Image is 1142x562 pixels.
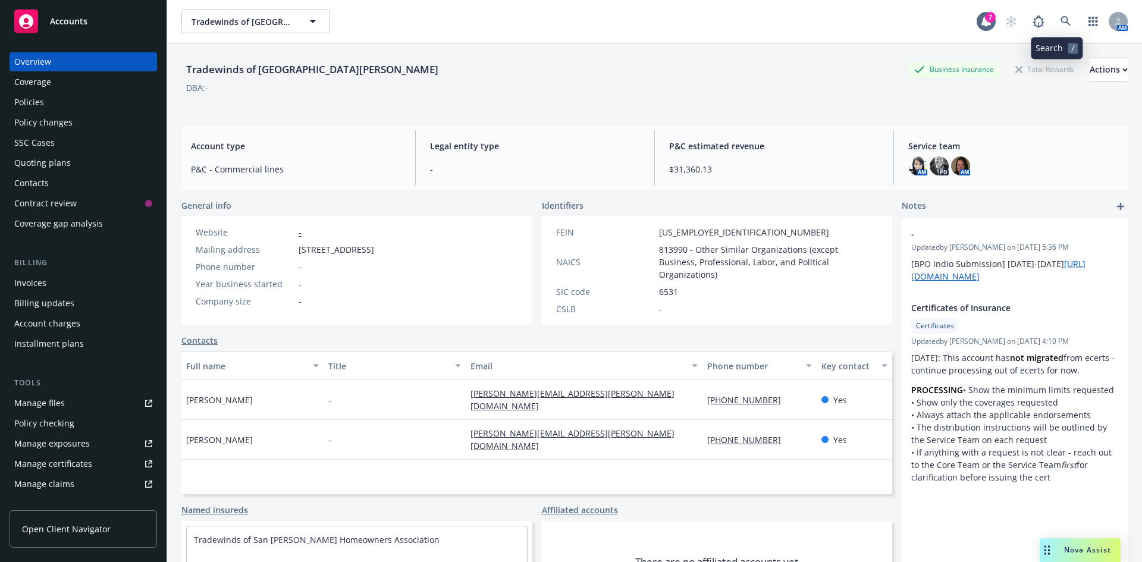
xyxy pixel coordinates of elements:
a: Named insureds [181,504,248,516]
img: photo [951,156,970,175]
a: Search [1054,10,1078,33]
div: CSLB [556,303,654,315]
span: Open Client Navigator [22,523,111,535]
span: [PERSON_NAME] [186,394,253,406]
div: SSC Cases [14,133,55,152]
a: Policy changes [10,113,157,132]
span: - [299,260,302,273]
a: [PHONE_NUMBER] [707,434,790,445]
a: Policies [10,93,157,112]
button: Actions [1090,58,1128,81]
img: photo [930,156,949,175]
a: Switch app [1081,10,1105,33]
span: [US_EMPLOYER_IDENTIFICATION_NUMBER] [659,226,829,238]
div: Full name [186,360,306,372]
div: Manage certificates [14,454,92,473]
div: SIC code [556,285,654,298]
span: - [430,163,640,175]
div: Manage claims [14,475,74,494]
div: Business Insurance [908,62,1000,77]
div: Tools [10,377,157,389]
a: Quoting plans [10,153,157,172]
span: - [299,278,302,290]
span: Notes [902,199,926,214]
a: [PERSON_NAME][EMAIL_ADDRESS][PERSON_NAME][DOMAIN_NAME] [470,388,674,412]
a: Affiliated accounts [542,504,618,516]
span: General info [181,199,231,212]
div: Tradewinds of [GEOGRAPHIC_DATA][PERSON_NAME] [181,62,443,77]
span: - [659,303,662,315]
p: [DATE]: This account has from ecerts - continue processing out of ecerts for now. [911,351,1118,376]
span: 6531 [659,285,678,298]
div: Mailing address [196,243,294,256]
button: Title [324,351,466,380]
a: Contacts [10,174,157,193]
div: Email [470,360,685,372]
a: Manage exposures [10,434,157,453]
div: Billing updates [14,294,74,313]
span: Nova Assist [1064,545,1111,555]
a: SSC Cases [10,133,157,152]
div: Coverage [14,73,51,92]
div: Title [328,360,448,372]
div: Contract review [14,194,77,213]
a: Manage certificates [10,454,157,473]
a: Policy checking [10,414,157,433]
span: Service team [908,140,1118,152]
button: Phone number [702,351,816,380]
div: NAICS [556,256,654,268]
strong: not migrated [1010,352,1063,363]
span: Account type [191,140,401,152]
strong: PROCESSING [911,384,963,395]
p: • Show the minimum limits requested • Show only the coverages requested • Always attach the appli... [911,384,1118,483]
a: Start snowing [999,10,1023,33]
div: Installment plans [14,334,84,353]
a: Contacts [181,334,218,347]
a: Manage BORs [10,495,157,514]
a: Invoices [10,274,157,293]
a: Account charges [10,314,157,333]
div: Coverage gap analysis [14,214,103,233]
div: -Updatedby [PERSON_NAME] on [DATE] 5:36 PM[BPO Indio Submission] [DATE]-[DATE][URL][DOMAIN_NAME] [902,218,1128,292]
div: Billing [10,257,157,269]
button: Email [466,351,702,380]
span: P&C estimated revenue [669,140,879,152]
div: Company size [196,295,294,307]
span: 813990 - Other Similar Organizations (except Business, Professional, Labor, and Political Organiz... [659,243,879,281]
div: DBA: - [186,81,208,94]
span: Yes [833,434,847,446]
span: Certificates of Insurance [911,302,1087,314]
span: - [328,394,331,406]
div: Manage exposures [14,434,90,453]
div: Account charges [14,314,80,333]
a: Coverage gap analysis [10,214,157,233]
div: Website [196,226,294,238]
a: Manage claims [10,475,157,494]
a: Coverage [10,73,157,92]
button: Full name [181,351,324,380]
div: Overview [14,52,51,71]
a: Overview [10,52,157,71]
div: Quoting plans [14,153,71,172]
span: Tradewinds of [GEOGRAPHIC_DATA][PERSON_NAME] [192,15,294,28]
div: FEIN [556,226,654,238]
a: Report a Bug [1027,10,1050,33]
a: Billing updates [10,294,157,313]
div: Key contact [821,360,874,372]
div: Manage files [14,394,65,413]
div: Year business started [196,278,294,290]
span: [STREET_ADDRESS] [299,243,374,256]
a: Manage files [10,394,157,413]
img: photo [908,156,927,175]
span: [PERSON_NAME] [186,434,253,446]
span: Updated by [PERSON_NAME] on [DATE] 5:36 PM [911,242,1118,253]
em: first [1061,459,1077,470]
button: Tradewinds of [GEOGRAPHIC_DATA][PERSON_NAME] [181,10,330,33]
span: Updated by [PERSON_NAME] on [DATE] 4:10 PM [911,336,1118,347]
a: Accounts [10,5,157,38]
span: $31,360.13 [669,163,879,175]
div: Policy changes [14,113,73,132]
div: Invoices [14,274,46,293]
